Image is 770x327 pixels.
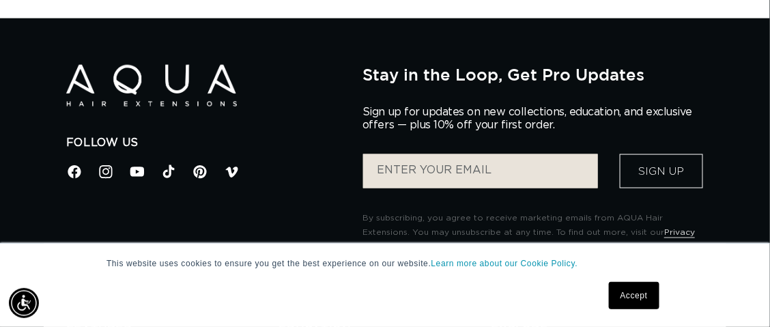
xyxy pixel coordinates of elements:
[362,211,704,255] p: By subscribing, you agree to receive marketing emails from AQUA Hair Extensions. You may unsubscr...
[66,136,342,150] h2: Follow Us
[9,288,39,318] div: Accessibility Menu
[106,257,664,270] p: This website uses cookies to ensure you get the best experience on our website.
[363,154,598,188] input: ENTER YOUR EMAIL
[620,154,703,188] button: Sign Up
[362,65,704,84] h2: Stay in the Loop, Get Pro Updates
[588,180,770,327] iframe: Chat Widget
[66,65,237,106] img: Aqua Hair Extensions
[362,106,704,132] p: Sign up for updates on new collections, education, and exclusive offers — plus 10% off your first...
[431,259,578,268] a: Learn more about our Cookie Policy.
